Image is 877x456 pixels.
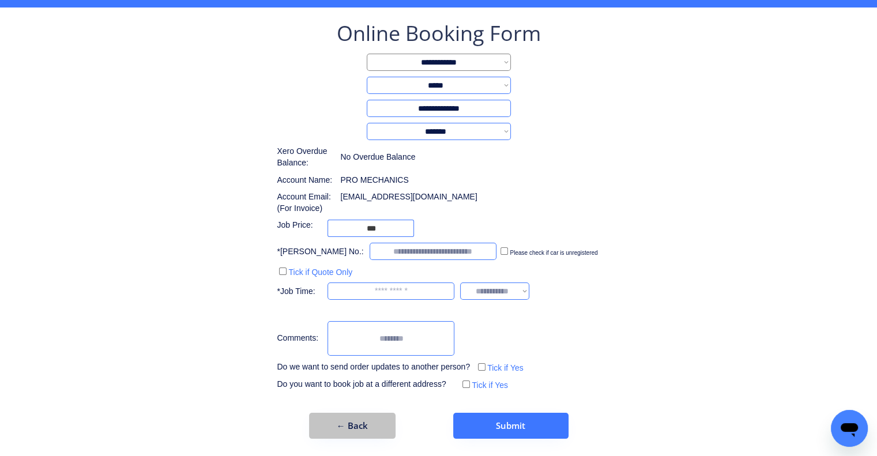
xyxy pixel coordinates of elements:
[340,191,477,203] div: [EMAIL_ADDRESS][DOMAIN_NAME]
[453,413,569,439] button: Submit
[277,220,322,231] div: Job Price:
[472,380,508,390] label: Tick if Yes
[277,146,334,168] div: Xero Overdue Balance:
[337,19,541,48] div: Online Booking Form
[277,246,363,258] div: *[PERSON_NAME] No.:
[277,286,322,297] div: *Job Time:
[340,152,415,163] div: No Overdue Balance
[277,175,334,186] div: Account Name:
[277,191,334,214] div: Account Email: (For Invoice)
[831,410,868,447] iframe: Button to launch messaging window
[277,333,322,344] div: Comments:
[340,175,408,186] div: PRO MECHANICS
[288,267,352,277] label: Tick if Quote Only
[277,361,470,373] div: Do we want to send order updates to another person?
[309,413,396,439] button: ← Back
[510,250,597,256] label: Please check if car is unregistered
[487,363,524,372] label: Tick if Yes
[277,379,454,390] div: Do you want to book job at a different address?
